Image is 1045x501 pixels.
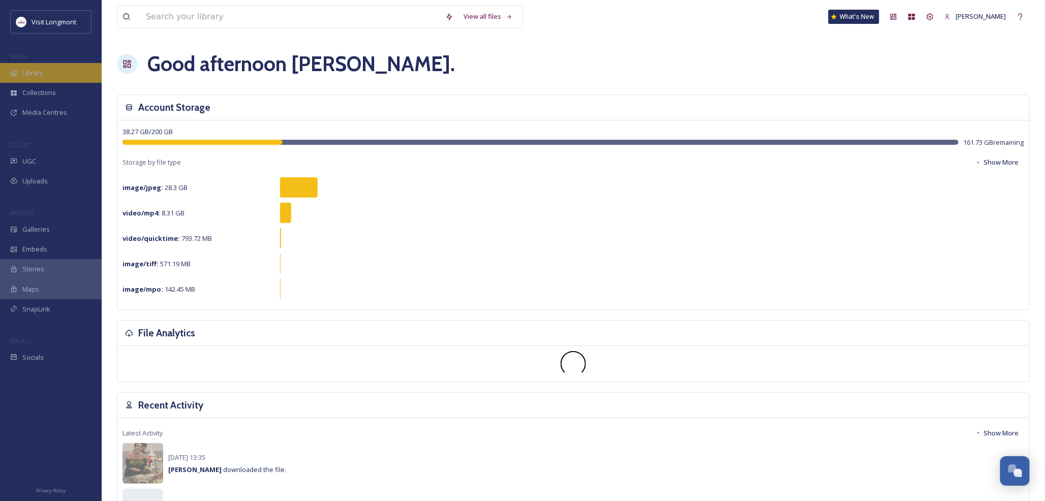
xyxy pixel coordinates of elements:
span: Embeds [22,244,47,254]
span: MEDIA [10,52,28,60]
span: 793.72 MB [122,234,212,243]
span: 571.19 MB [122,259,191,268]
span: COLLECT [10,141,32,148]
span: Privacy Policy [36,487,66,494]
h1: Good afternoon [PERSON_NAME] . [147,49,455,79]
span: 161.73 GB remaining [964,138,1024,147]
strong: [PERSON_NAME] [168,465,222,474]
span: UGC [22,156,36,166]
h3: Account Storage [138,100,210,115]
img: longmont.jpg [16,17,26,27]
button: Open Chat [1000,456,1030,486]
span: Visit Longmont [32,17,76,26]
span: Galleries [22,225,50,234]
span: Collections [22,88,56,98]
img: 8619d902-e9a2-4342-ab67-48c9974bf0f0.jpg [122,443,163,484]
span: 28.3 GB [122,183,188,192]
a: [PERSON_NAME] [939,7,1011,26]
span: [DATE] 13:35 [168,453,205,462]
strong: image/tiff : [122,259,159,268]
a: View all files [458,7,518,26]
h3: Recent Activity [138,398,203,413]
span: Socials [22,353,44,362]
span: Library [22,68,43,78]
span: Media Centres [22,108,67,117]
a: What's New [828,10,879,24]
span: 142.45 MB [122,285,195,294]
strong: image/jpeg : [122,183,163,192]
strong: video/quicktime : [122,234,180,243]
span: Latest Activity [122,428,163,438]
span: 8.31 GB [122,208,185,217]
strong: image/mpo : [122,285,163,294]
span: downloaded the file. [168,465,286,474]
span: Storage by file type [122,158,181,167]
span: Uploads [22,176,48,186]
a: Privacy Policy [36,484,66,496]
input: Search your library [141,6,440,28]
span: SnapLink [22,304,50,314]
span: Maps [22,285,39,294]
span: Stories [22,264,44,274]
span: 38.27 GB / 200 GB [122,127,173,136]
button: Show More [970,152,1024,172]
span: WIDGETS [10,209,34,216]
span: SOCIALS [10,337,30,345]
span: [PERSON_NAME] [956,12,1006,21]
button: Show More [970,423,1024,443]
strong: video/mp4 : [122,208,160,217]
h3: File Analytics [138,326,195,340]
